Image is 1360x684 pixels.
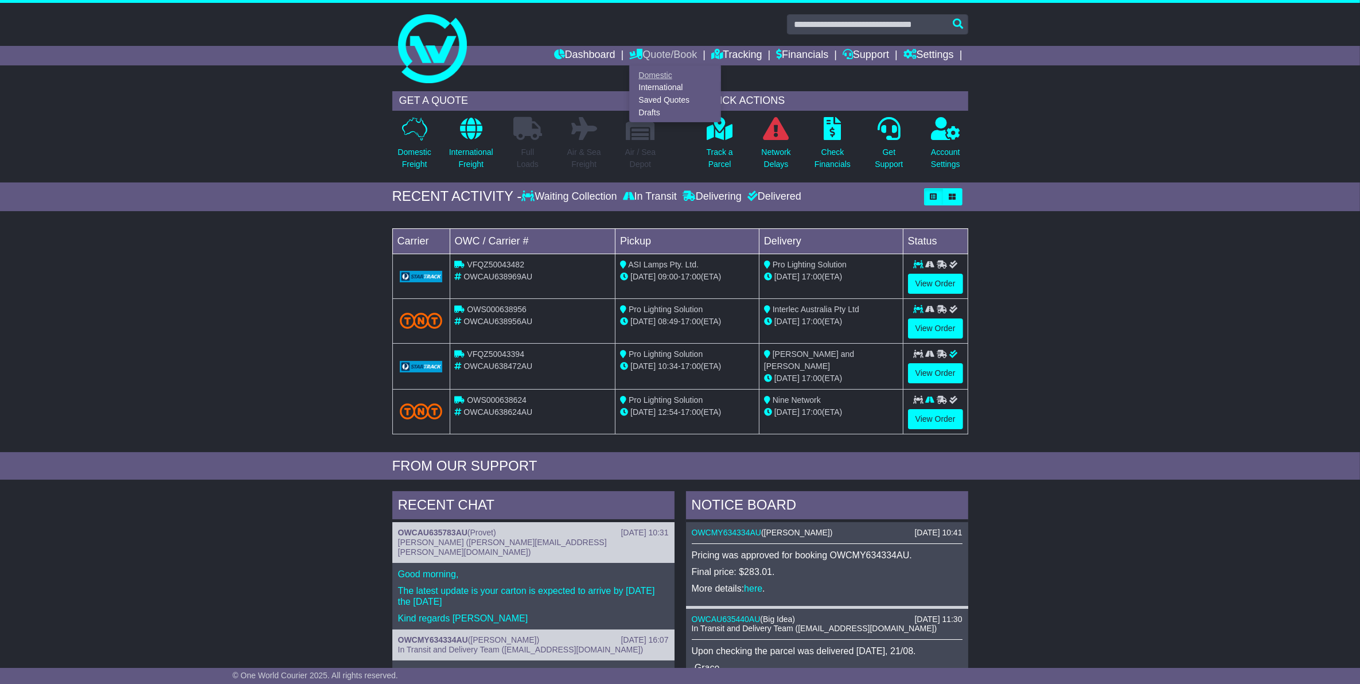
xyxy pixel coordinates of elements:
[681,272,701,281] span: 17:00
[764,271,898,283] div: (ETA)
[620,360,754,372] div: - (ETA)
[814,116,851,177] a: CheckFinancials
[620,271,754,283] div: - (ETA)
[470,528,493,537] span: Provet
[759,228,903,254] td: Delivery
[692,583,962,594] p: More details: .
[930,116,961,177] a: AccountSettings
[764,372,898,384] div: (ETA)
[449,146,493,170] p: International Freight
[707,146,733,170] p: Track a Parcel
[398,528,467,537] a: OWCAU635783AU
[463,407,532,417] span: OWCAU638624AU
[914,528,962,538] div: [DATE] 10:41
[764,349,854,371] span: [PERSON_NAME] and [PERSON_NAME]
[620,406,754,418] div: - (ETA)
[745,191,801,203] div: Delivered
[470,635,536,644] span: [PERSON_NAME]
[467,260,524,269] span: VFQZ50043482
[774,407,800,417] span: [DATE]
[908,318,963,339] a: View Order
[774,317,800,326] span: [DATE]
[773,260,847,269] span: Pro Lighting Solution
[630,272,656,281] span: [DATE]
[398,146,431,170] p: Domestic Freight
[398,635,468,644] a: OWCMY634334AU
[615,228,759,254] td: Pickup
[554,46,615,65] a: Dashboard
[629,349,703,359] span: Pro Lighting Solution
[914,615,962,624] div: [DATE] 11:30
[802,407,822,417] span: 17:00
[392,91,663,111] div: GET A QUOTE
[931,146,960,170] p: Account Settings
[764,528,830,537] span: [PERSON_NAME]
[621,528,668,538] div: [DATE] 10:31
[630,81,720,94] a: International
[398,538,607,557] span: [PERSON_NAME] ([PERSON_NAME][EMAIL_ADDRESS][PERSON_NAME][DOMAIN_NAME])
[658,272,678,281] span: 09:00
[450,228,615,254] td: OWC / Carrier #
[815,146,851,170] p: Check Financials
[776,46,828,65] a: Financials
[692,566,962,577] p: Final price: $283.01.
[620,316,754,328] div: - (ETA)
[398,585,669,607] p: The latest update is your carton is expected to arrive by [DATE] the [DATE]
[629,46,697,65] a: Quote/Book
[908,363,963,383] a: View Order
[398,569,669,580] p: Good morning,
[400,271,443,282] img: GetCarrierServiceLogo
[697,91,968,111] div: QUICK ACTIONS
[744,584,762,593] a: here
[463,317,532,326] span: OWCAU638956AU
[764,406,898,418] div: (ETA)
[400,361,443,372] img: GetCarrierServiceLogo
[398,528,669,538] div: ( )
[392,491,675,522] div: RECENT CHAT
[620,191,680,203] div: In Transit
[773,395,821,405] span: Nine Network
[630,317,656,326] span: [DATE]
[875,146,903,170] p: Get Support
[692,528,761,537] a: OWCMY634334AU
[761,116,791,177] a: NetworkDelays
[681,362,701,371] span: 17:00
[764,316,898,328] div: (ETA)
[681,317,701,326] span: 17:00
[874,116,903,177] a: GetSupport
[903,228,968,254] td: Status
[692,662,962,673] p: -Grace
[467,349,524,359] span: VFQZ50043394
[629,305,703,314] span: Pro Lighting Solution
[398,645,644,654] span: In Transit and Delivery Team ([EMAIL_ADDRESS][DOMAIN_NAME])
[567,146,601,170] p: Air & Sea Freight
[392,188,522,205] div: RECENT ACTIVITY -
[692,624,937,633] span: In Transit and Delivery Team ([EMAIL_ADDRESS][DOMAIN_NAME])
[903,46,954,65] a: Settings
[706,116,734,177] a: Track aParcel
[625,146,656,170] p: Air / Sea Depot
[761,146,790,170] p: Network Delays
[630,69,720,81] a: Domestic
[681,407,701,417] span: 17:00
[773,305,859,314] span: Interlec Australia Pty Ltd
[692,615,962,624] div: ( )
[400,403,443,419] img: TNT_Domestic.png
[621,635,668,645] div: [DATE] 16:07
[232,671,398,680] span: © One World Courier 2025. All rights reserved.
[629,65,721,122] div: Quote/Book
[774,272,800,281] span: [DATE]
[467,395,527,405] span: OWS000638624
[774,374,800,383] span: [DATE]
[398,613,669,624] p: Kind regards [PERSON_NAME]
[630,106,720,119] a: Drafts
[686,491,968,522] div: NOTICE BOARD
[802,374,822,383] span: 17:00
[658,407,678,417] span: 12:54
[463,362,532,371] span: OWCAU638472AU
[628,260,699,269] span: ASI Lamps Pty. Ltd.
[630,407,656,417] span: [DATE]
[513,146,542,170] p: Full Loads
[449,116,494,177] a: InternationalFreight
[692,615,761,624] a: OWCAU635440AU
